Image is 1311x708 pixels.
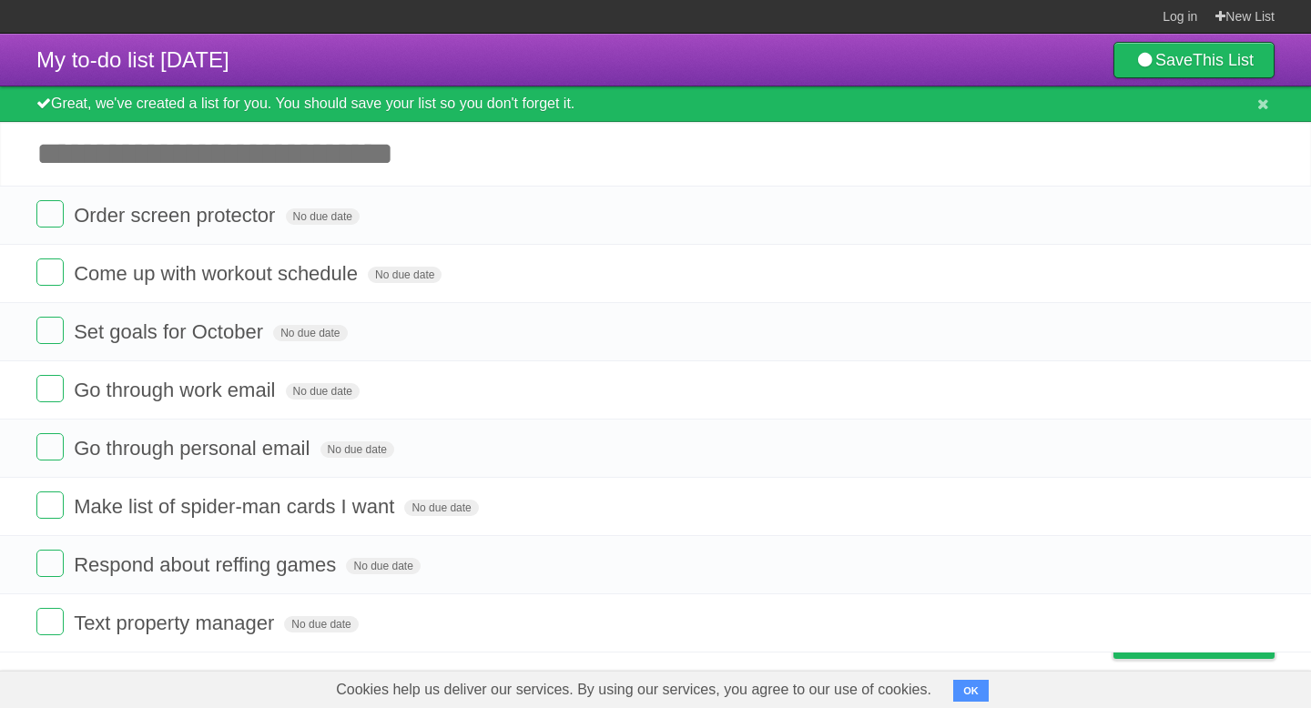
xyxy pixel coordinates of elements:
[74,553,340,576] span: Respond about reffing games
[36,375,64,402] label: Done
[286,383,360,400] span: No due date
[36,433,64,460] label: Done
[74,495,399,518] span: Make list of spider-man cards I want
[36,550,64,577] label: Done
[320,441,394,458] span: No due date
[1193,51,1254,69] b: This List
[74,437,314,460] span: Go through personal email
[284,616,358,632] span: No due date
[74,262,362,285] span: Come up with workout schedule
[404,500,478,516] span: No due date
[36,608,64,635] label: Done
[36,317,64,344] label: Done
[273,325,347,341] span: No due date
[286,208,360,225] span: No due date
[74,379,279,401] span: Go through work email
[368,267,442,283] span: No due date
[318,672,950,708] span: Cookies help us deliver our services. By using our services, you agree to our use of cookies.
[74,612,279,634] span: Text property manager
[36,200,64,228] label: Done
[1152,626,1265,658] span: Buy me a coffee
[74,204,279,227] span: Order screen protector
[953,680,989,702] button: OK
[36,258,64,286] label: Done
[36,491,64,519] label: Done
[346,558,420,574] span: No due date
[74,320,268,343] span: Set goals for October
[36,47,229,72] span: My to-do list [DATE]
[1113,42,1275,78] a: SaveThis List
